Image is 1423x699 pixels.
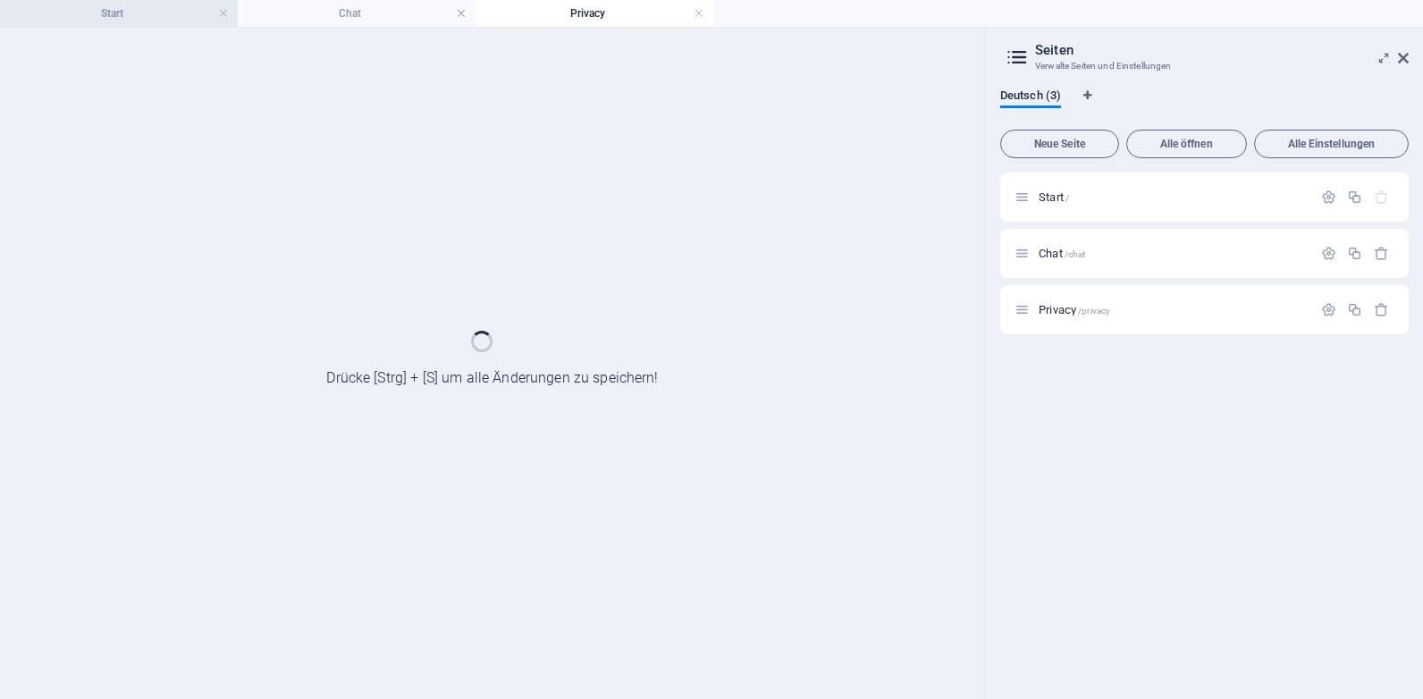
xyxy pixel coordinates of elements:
[1033,248,1312,259] div: Chat/chat
[1078,306,1110,316] span: /privacy
[238,4,476,23] h4: Chat
[1000,130,1119,158] button: Neue Seite
[1035,42,1409,58] h2: Seiten
[1374,189,1389,205] div: Die Startseite kann nicht gelöscht werden
[1065,193,1069,203] span: /
[1033,191,1312,203] div: Start/
[1321,246,1336,261] div: Einstellungen
[1134,139,1239,149] span: Alle öffnen
[1126,130,1247,158] button: Alle öffnen
[1321,189,1336,205] div: Einstellungen
[1008,139,1111,149] span: Neue Seite
[1065,249,1086,259] span: /chat
[476,4,713,23] h4: Privacy
[1039,247,1085,260] span: Klick, um Seite zu öffnen
[1321,302,1336,317] div: Einstellungen
[1039,303,1110,316] span: Klick, um Seite zu öffnen
[1000,85,1061,110] span: Deutsch (3)
[1033,304,1312,316] div: Privacy/privacy
[1347,302,1362,317] div: Duplizieren
[1000,88,1409,122] div: Sprachen-Tabs
[1374,302,1389,317] div: Entfernen
[1039,190,1069,204] span: Klick, um Seite zu öffnen
[1254,130,1409,158] button: Alle Einstellungen
[1035,58,1373,74] h3: Verwalte Seiten und Einstellungen
[1262,139,1401,149] span: Alle Einstellungen
[1347,246,1362,261] div: Duplizieren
